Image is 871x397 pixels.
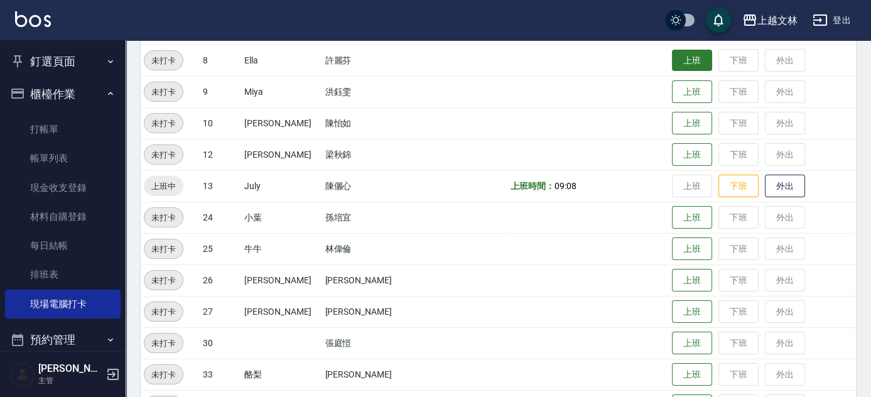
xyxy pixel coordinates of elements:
[5,115,121,144] a: 打帳單
[5,324,121,356] button: 預約管理
[322,233,427,264] td: 林偉倫
[144,274,183,287] span: 未打卡
[200,296,242,327] td: 27
[672,143,712,166] button: 上班
[200,327,242,359] td: 30
[322,170,427,202] td: 陳儷心
[757,13,798,28] div: 上越文林
[241,202,322,233] td: 小葉
[200,170,242,202] td: 13
[5,78,121,111] button: 櫃檯作業
[672,206,712,229] button: 上班
[672,332,712,355] button: 上班
[241,359,322,390] td: 酪梨
[144,54,183,67] span: 未打卡
[555,181,576,191] span: 09:08
[38,362,102,375] h5: [PERSON_NAME]
[322,202,427,233] td: 孫培宜
[144,85,183,99] span: 未打卡
[144,305,183,318] span: 未打卡
[322,296,427,327] td: [PERSON_NAME]
[322,139,427,170] td: 梁秋錦
[10,362,35,387] img: Person
[737,8,803,33] button: 上越文林
[144,211,183,224] span: 未打卡
[322,327,427,359] td: 張庭愷
[144,117,183,130] span: 未打卡
[5,202,121,231] a: 材料自購登錄
[322,359,427,390] td: [PERSON_NAME]
[241,45,322,76] td: Ella
[200,264,242,296] td: 26
[200,139,242,170] td: 12
[200,107,242,139] td: 10
[38,375,102,386] p: 主管
[5,231,121,260] a: 每日結帳
[511,181,555,191] b: 上班時間：
[200,202,242,233] td: 24
[5,290,121,318] a: 現場電腦打卡
[200,45,242,76] td: 8
[15,11,51,27] img: Logo
[322,107,427,139] td: 陳怡如
[241,76,322,107] td: Miya
[241,264,322,296] td: [PERSON_NAME]
[5,144,121,173] a: 帳單列表
[144,242,183,256] span: 未打卡
[241,107,322,139] td: [PERSON_NAME]
[672,269,712,292] button: 上班
[200,76,242,107] td: 9
[718,175,759,198] button: 下班
[672,50,712,72] button: 上班
[144,337,183,350] span: 未打卡
[5,260,121,289] a: 排班表
[322,264,427,296] td: [PERSON_NAME]
[144,148,183,161] span: 未打卡
[672,363,712,386] button: 上班
[200,233,242,264] td: 25
[5,173,121,202] a: 現金收支登錄
[672,80,712,104] button: 上班
[241,233,322,264] td: 牛牛
[144,180,183,193] span: 上班中
[241,296,322,327] td: [PERSON_NAME]
[200,359,242,390] td: 33
[672,237,712,261] button: 上班
[5,45,121,78] button: 釘選頁面
[241,139,322,170] td: [PERSON_NAME]
[144,368,183,381] span: 未打卡
[808,9,856,32] button: 登出
[672,300,712,324] button: 上班
[322,45,427,76] td: 許麗芬
[706,8,731,33] button: save
[672,112,712,135] button: 上班
[241,170,322,202] td: July
[765,175,805,198] button: 外出
[322,76,427,107] td: 洪鈺雯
